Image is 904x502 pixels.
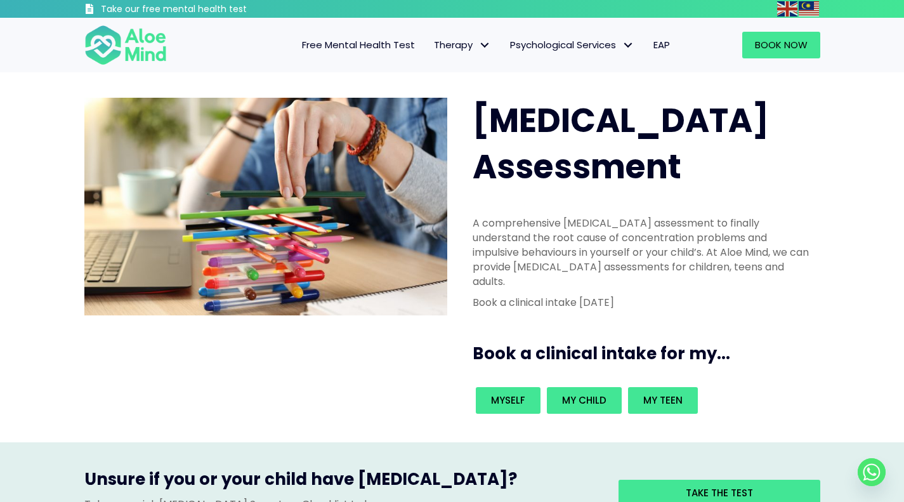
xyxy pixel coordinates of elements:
span: Take the test [686,486,753,499]
p: A comprehensive [MEDICAL_DATA] assessment to finally understand the root cause of concentration p... [473,216,813,289]
img: ADHD photo [84,98,447,315]
h3: Take our free mental health test [101,3,315,16]
span: Psychological Services [510,38,634,51]
div: Book an intake for my... [473,384,813,417]
span: Therapy [434,38,491,51]
a: Book Now [742,32,820,58]
a: Take our free mental health test [84,3,315,18]
span: EAP [653,38,670,51]
a: TherapyTherapy: submenu [424,32,501,58]
span: Therapy: submenu [476,36,494,55]
a: EAP [644,32,679,58]
span: My child [562,393,606,407]
span: My teen [643,393,683,407]
nav: Menu [183,32,679,58]
h3: Unsure if you or your child have [MEDICAL_DATA]? [84,468,599,497]
a: My teen [628,387,698,414]
a: English [777,1,799,16]
span: Book Now [755,38,808,51]
span: Myself [491,393,525,407]
span: Psychological Services: submenu [619,36,638,55]
a: Myself [476,387,540,414]
img: Aloe mind Logo [84,24,167,66]
a: Free Mental Health Test [292,32,424,58]
a: My child [547,387,622,414]
span: [MEDICAL_DATA] Assessment [473,97,769,190]
img: en [777,1,797,17]
img: ms [799,1,819,17]
a: Whatsapp [858,458,886,486]
p: Book a clinical intake [DATE] [473,295,813,310]
a: Psychological ServicesPsychological Services: submenu [501,32,644,58]
span: Free Mental Health Test [302,38,415,51]
a: Malay [799,1,820,16]
h3: Book a clinical intake for my... [473,342,825,365]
